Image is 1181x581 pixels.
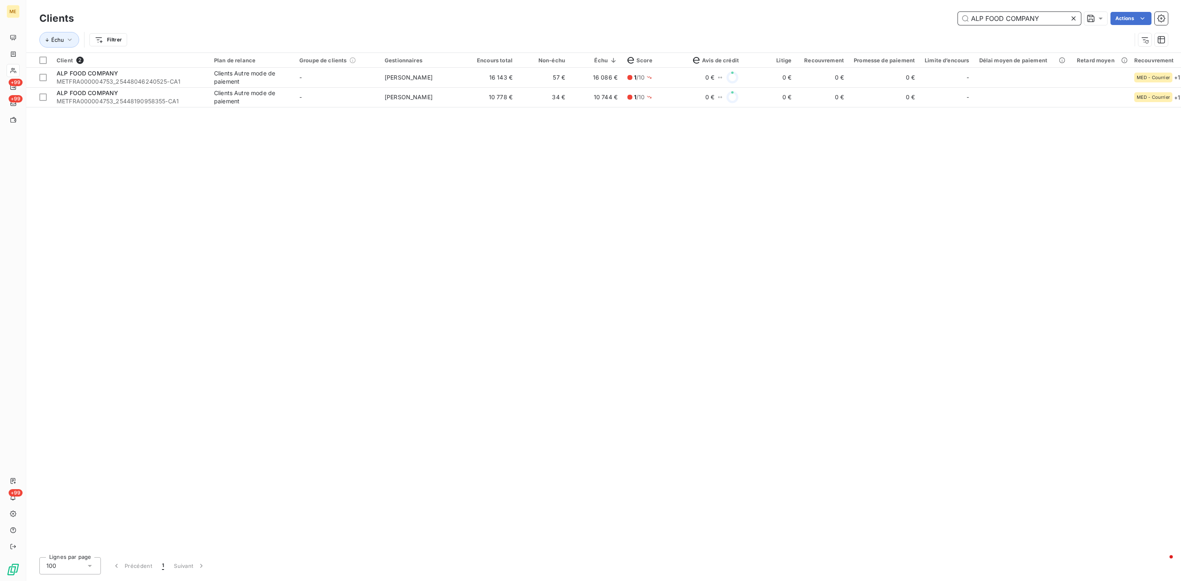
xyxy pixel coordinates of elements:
[385,57,460,64] div: Gestionnaires
[705,73,714,82] span: 0 €
[925,57,969,64] div: Limite d’encours
[299,57,347,64] span: Groupe de clients
[854,57,915,64] div: Promesse de paiement
[51,36,64,43] span: Échu
[57,89,118,96] span: ALP FOOD COMPANY
[634,73,645,82] span: / 10
[162,562,164,570] span: 1
[1077,57,1124,64] div: Retard moyen
[385,93,433,100] span: [PERSON_NAME]
[796,87,849,107] td: 0 €
[46,562,56,570] span: 100
[76,57,84,64] span: 2
[57,77,204,86] span: METFRA000004753_25448046240525-CA1
[744,87,796,107] td: 0 €
[1137,75,1170,80] span: MED - Courrier
[9,79,23,86] span: +99
[465,87,518,107] td: 10 778 €
[57,57,73,64] span: Client
[705,93,714,101] span: 0 €
[575,57,618,64] div: Échu
[518,87,570,107] td: 34 €
[299,93,302,100] span: -
[1174,93,1180,102] span: + 1
[849,87,920,107] td: 0 €
[1110,12,1151,25] button: Actions
[967,73,969,82] span: -
[634,93,645,101] span: / 10
[57,70,118,77] span: ALP FOOD COMPANY
[1137,95,1170,100] span: MED - Courrier
[749,57,791,64] div: Litige
[744,68,796,87] td: 0 €
[7,5,20,18] div: ME
[518,68,570,87] td: 57 €
[39,32,79,48] button: Échu
[570,68,622,87] td: 16 086 €
[385,74,433,81] span: [PERSON_NAME]
[465,68,518,87] td: 16 143 €
[1174,73,1180,82] span: + 1
[299,74,302,81] span: -
[214,69,290,86] div: Clients Autre mode de paiement
[627,57,652,64] span: Score
[157,557,169,574] button: 1
[849,68,920,87] td: 0 €
[214,89,290,105] div: Clients Autre mode de paiement
[570,87,622,107] td: 10 744 €
[522,57,565,64] div: Non-échu
[634,93,636,100] span: 1
[470,57,513,64] div: Encours total
[9,489,23,497] span: +99
[57,97,204,105] span: METFRA000004753_25448190958355-CA1
[796,68,849,87] td: 0 €
[9,95,23,103] span: +99
[801,57,844,64] div: Recouvrement
[958,12,1081,25] input: Rechercher
[1153,553,1173,573] iframe: Intercom live chat
[7,563,20,576] img: Logo LeanPay
[693,57,739,64] span: Avis de crédit
[979,57,1067,64] div: Délai moyen de paiement
[214,57,290,64] div: Plan de relance
[967,93,969,101] span: -
[169,557,210,574] button: Suivant
[39,11,74,26] h3: Clients
[89,33,127,46] button: Filtrer
[107,557,157,574] button: Précédent
[634,74,636,81] span: 1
